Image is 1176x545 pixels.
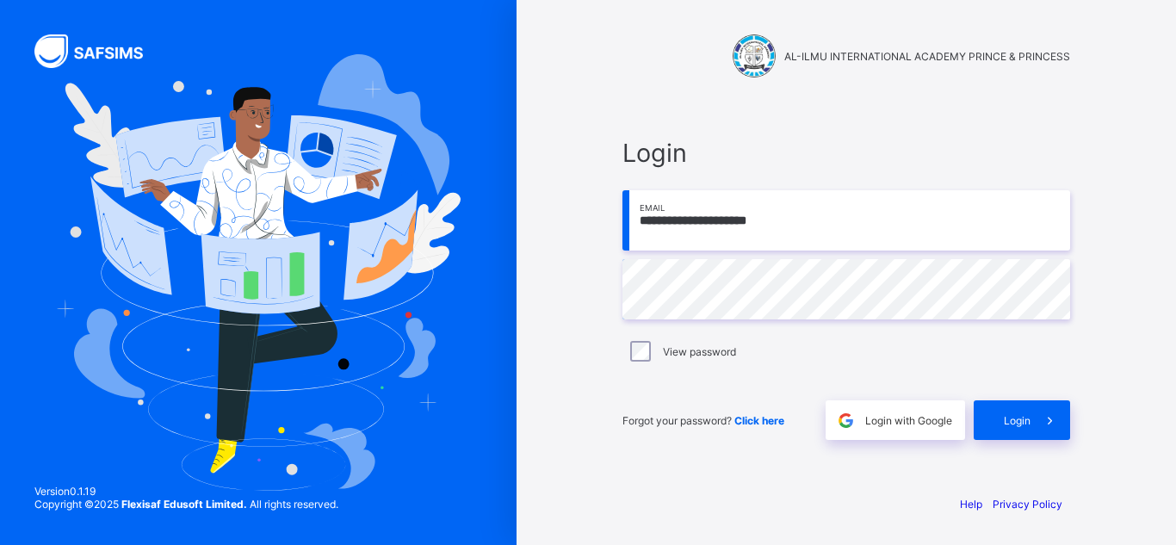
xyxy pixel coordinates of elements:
span: AL-ILMU INTERNATIONAL ACADEMY PRINCE & PRINCESS [784,50,1070,63]
a: Privacy Policy [993,498,1062,511]
img: google.396cfc9801f0270233282035f929180a.svg [836,411,856,430]
a: Click here [734,414,784,427]
span: Version 0.1.19 [34,485,338,498]
span: Forgot your password? [622,414,784,427]
span: Copyright © 2025 All rights reserved. [34,498,338,511]
span: Login [622,138,1070,168]
img: SAFSIMS Logo [34,34,164,68]
span: Login [1004,414,1031,427]
label: View password [663,345,736,358]
strong: Flexisaf Edusoft Limited. [121,498,247,511]
img: Hero Image [56,54,461,490]
a: Help [960,498,982,511]
span: Login with Google [865,414,952,427]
